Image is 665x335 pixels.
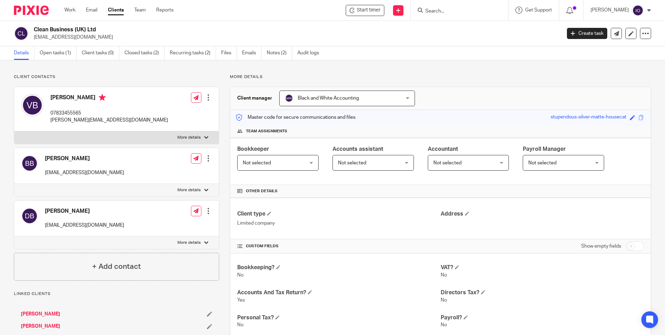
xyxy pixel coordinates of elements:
h3: Client manager [237,95,272,102]
label: Show empty fields [581,243,621,250]
p: More details [177,240,201,246]
span: No [441,273,447,278]
a: Closed tasks (2) [125,46,165,60]
img: svg%3E [21,208,38,224]
h4: Address [441,210,644,218]
a: Details [14,46,34,60]
span: No [237,322,243,327]
h4: + Add contact [92,261,141,272]
a: Notes (2) [267,46,292,60]
input: Search [425,8,487,15]
a: Work [64,7,75,14]
a: Emails [242,46,262,60]
p: More details [177,135,201,140]
h4: Client type [237,210,440,218]
h4: [PERSON_NAME] [50,94,168,103]
h2: Clean Business (UK) Ltd [34,26,452,33]
img: svg%3E [21,155,38,172]
a: Create task [567,28,607,39]
span: Accounts assistant [332,146,383,152]
span: Not selected [528,161,556,165]
img: svg%3E [21,94,43,116]
span: Get Support [525,8,552,13]
div: Clean Business (UK) Ltd [346,5,384,16]
a: Clients [108,7,124,14]
p: Limited company [237,220,440,227]
a: Audit logs [297,46,324,60]
a: Client tasks (0) [82,46,119,60]
h4: [PERSON_NAME] [45,208,124,215]
p: More details [230,74,651,80]
a: [PERSON_NAME] [21,311,60,318]
p: [EMAIL_ADDRESS][DOMAIN_NAME] [45,169,124,176]
span: No [441,298,447,303]
span: Payroll Manager [523,146,566,152]
h4: CUSTOM FIELDS [237,243,440,249]
a: [PERSON_NAME] [21,323,60,330]
a: Open tasks (1) [40,46,77,60]
h4: [PERSON_NAME] [45,155,124,162]
i: Primary [99,94,106,101]
a: Recurring tasks (2) [170,46,216,60]
span: Not selected [243,161,271,165]
div: stupendous-silver-matte-housecat [551,114,626,122]
h4: Bookkeeping? [237,264,440,271]
span: Accountant [428,146,458,152]
p: Client contacts [14,74,219,80]
span: Yes [237,298,245,303]
span: Start timer [357,7,380,14]
span: Black and White Accounting [298,96,359,101]
span: Not selected [433,161,462,165]
span: Bookkeeper [237,146,269,152]
img: svg%3E [632,5,643,16]
a: Email [86,7,97,14]
span: Other details [246,188,278,194]
p: Linked clients [14,291,219,297]
span: Not selected [338,161,366,165]
a: Reports [156,7,174,14]
p: [PERSON_NAME] [591,7,629,14]
h4: Personal Tax? [237,314,440,321]
a: Team [134,7,146,14]
p: [EMAIL_ADDRESS][DOMAIN_NAME] [45,222,124,229]
p: Master code for secure communications and files [235,114,355,121]
img: svg%3E [14,26,29,41]
span: Team assignments [246,128,287,134]
p: 07833455565 [50,110,168,117]
span: No [237,273,243,278]
p: More details [177,187,201,193]
span: No [441,322,447,327]
a: Files [221,46,237,60]
h4: Accounts And Tax Return? [237,289,440,296]
p: [PERSON_NAME][EMAIL_ADDRESS][DOMAIN_NAME] [50,117,168,124]
h4: Directors Tax? [441,289,644,296]
img: svg%3E [285,94,293,102]
p: [EMAIL_ADDRESS][DOMAIN_NAME] [34,34,556,41]
img: Pixie [14,6,49,15]
h4: Payroll? [441,314,644,321]
h4: VAT? [441,264,644,271]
